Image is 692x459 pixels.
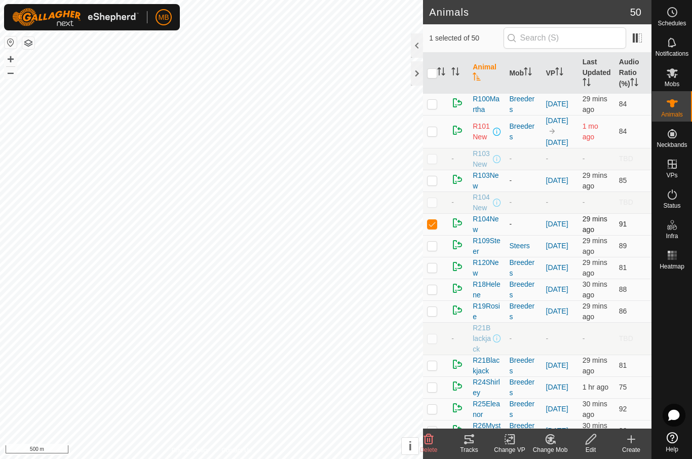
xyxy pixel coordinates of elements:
span: Infra [666,233,678,239]
span: R19Rosie [473,301,501,322]
span: Animals [661,111,683,118]
span: 84 [619,127,627,135]
span: 15 Aug 2025 at 6:03 am [583,171,607,190]
span: i [408,439,412,453]
span: 15 Aug 2025 at 6:03 am [583,95,607,113]
span: 15 Aug 2025 at 6:02 am [583,400,607,418]
a: [DATE] [546,242,568,250]
div: Breeders [509,279,537,300]
th: Last Updated [579,53,615,94]
th: Mob [505,53,542,94]
span: 15 Aug 2025 at 6:03 am [583,356,607,375]
img: returning on [451,239,464,251]
a: [DATE] [546,427,568,435]
span: R24Shirley [473,377,501,398]
div: Breeders [509,399,537,420]
div: Breeders [509,301,537,322]
span: VPs [666,172,677,178]
div: Steers [509,241,537,251]
div: - [509,154,537,164]
img: returning on [451,358,464,370]
div: Breeders [509,94,537,115]
button: i [402,438,418,454]
span: 15 Aug 2025 at 6:02 am [583,280,607,299]
span: - [583,155,585,163]
a: [DATE] [546,117,568,125]
button: + [5,53,17,65]
span: Help [666,446,678,452]
span: 1 selected of 50 [429,33,503,44]
span: R21Blackjack [473,355,501,376]
span: Schedules [658,20,686,26]
span: R120New [473,257,501,279]
a: [DATE] [546,307,568,315]
span: - [451,334,454,342]
span: R104New [473,214,501,235]
p-sorticon: Activate to sort [630,80,638,88]
span: R103New [473,170,501,192]
input: Search (S) [504,27,626,49]
a: Help [652,428,692,456]
img: returning on [451,380,464,392]
span: 15 Aug 2025 at 6:02 am [583,422,607,440]
div: Breeders [509,377,537,398]
a: [DATE] [546,100,568,108]
img: returning on [451,402,464,414]
span: TBD [619,198,633,206]
h2: Animals [429,6,630,18]
img: returning on [451,424,464,436]
span: 92 [619,405,627,413]
span: 15 Aug 2025 at 5:03 am [583,383,608,391]
div: Tracks [449,445,489,454]
p-sorticon: Activate to sort [473,74,481,82]
span: 15 Aug 2025 at 6:03 am [583,215,607,234]
span: R101New [473,121,491,142]
div: Breeders [509,355,537,376]
span: R18Helene [473,279,501,300]
a: [DATE] [546,220,568,228]
span: TBD [619,334,633,342]
app-display-virtual-paddock-transition: - [546,155,549,163]
span: R103New [473,148,491,170]
img: to [548,127,556,135]
p-sorticon: Activate to sort [451,69,459,77]
div: Create [611,445,651,454]
span: Neckbands [657,142,687,148]
div: - [509,197,537,208]
img: returning on [451,260,464,273]
a: [DATE] [546,263,568,272]
a: [DATE] [546,383,568,391]
a: Privacy Policy [172,446,210,455]
span: R100Martha [473,94,501,115]
span: 15 Aug 2025 at 6:03 am [583,302,607,321]
span: R25Eleanor [473,399,501,420]
span: - [451,198,454,206]
span: Status [663,203,680,209]
span: 86 [619,427,627,435]
div: - [509,175,537,186]
span: Heatmap [660,263,684,270]
span: Mobs [665,81,679,87]
span: MB [159,12,169,23]
a: [DATE] [546,285,568,293]
div: Breeders [509,121,537,142]
span: 15 Aug 2025 at 6:03 am [583,237,607,255]
a: [DATE] [546,138,568,146]
div: Change Mob [530,445,570,454]
a: Contact Us [221,446,251,455]
span: - [583,198,585,206]
span: R21Blackjack [473,323,491,355]
span: 88 [619,285,627,293]
div: - [509,333,537,344]
img: returning on [451,173,464,185]
span: 22 Jun 2025 at 9:33 am [583,122,598,141]
span: - [583,334,585,342]
span: 89 [619,242,627,250]
img: returning on [451,217,464,229]
th: Animal [469,53,505,94]
a: [DATE] [546,361,568,369]
img: Gallagher Logo [12,8,139,26]
span: 75 [619,383,627,391]
a: [DATE] [546,176,568,184]
span: 81 [619,361,627,369]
